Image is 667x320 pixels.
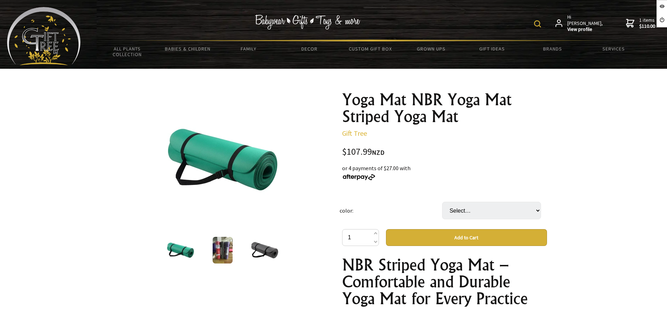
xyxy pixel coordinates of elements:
[639,17,655,29] span: 1 items
[340,41,401,56] a: Custom Gift Box
[218,41,279,56] a: Family
[534,20,541,27] img: product search
[340,192,442,229] td: color:
[372,148,385,156] span: NZD
[342,91,547,125] h1: Yoga Mat NBR Yoga Mat Striped Yoga Mat
[461,41,522,56] a: Gift Ideas
[342,256,547,307] h1: NBR Striped Yoga Mat – Comfortable and Durable Yoga Mat for Every Practice
[251,237,278,264] img: Yoga Mat NBR Yoga Mat Striped Yoga Mat
[522,41,583,56] a: Brands
[255,15,360,29] img: Babywear - Gifts - Toys & more
[168,105,278,214] img: Yoga Mat NBR Yoga Mat Striped Yoga Mat
[342,147,547,157] div: $107.99
[342,164,547,181] div: or 4 payments of $27.00 with
[7,7,81,65] img: Babyware - Gifts - Toys and more...
[97,41,158,62] a: All Plants Collection
[279,41,340,56] a: Decor
[567,26,603,33] strong: View profile
[342,174,376,180] img: Afterpay
[167,237,194,264] img: Yoga Mat NBR Yoga Mat Striped Yoga Mat
[401,41,461,56] a: Grown Ups
[626,14,655,33] a: 1 items$110.00
[639,23,655,29] strong: $110.00
[342,129,367,138] a: Gift Tree
[386,229,547,246] button: Add to Cart
[555,14,603,33] a: Hi [PERSON_NAME],View profile
[213,237,233,264] img: Yoga Mat NBR Yoga Mat Striped Yoga Mat
[158,41,218,56] a: Babies & Children
[567,14,603,33] span: Hi [PERSON_NAME],
[583,41,644,56] a: Services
